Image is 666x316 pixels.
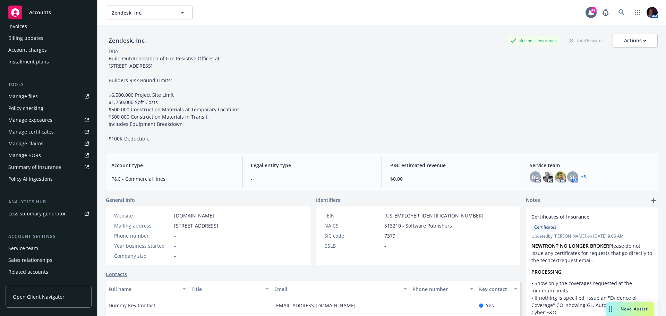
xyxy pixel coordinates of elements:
[106,281,189,297] button: Full name
[526,196,540,205] span: Notes
[316,196,340,204] span: Identifiers
[615,6,629,19] a: Search
[106,6,193,19] button: Zendesk, Inc.
[8,91,38,102] div: Manage files
[8,150,41,161] div: Manage BORs
[6,33,92,44] a: Billing updates
[476,281,520,297] button: Key contact
[8,103,43,114] div: Policy checking
[8,126,54,137] div: Manage certificates
[606,302,615,316] div: Drag to move
[112,9,172,16] span: Zendesk, Inc.
[109,285,178,293] div: Full name
[6,243,92,254] a: Service team
[251,162,373,169] span: Legal entity type
[534,224,556,230] span: Certificates
[6,81,92,88] div: Tools
[390,175,513,182] span: $0.00
[8,243,38,254] div: Service team
[8,278,43,289] div: Client features
[570,173,576,181] span: SC
[6,3,92,22] a: Accounts
[251,175,373,182] span: -
[647,7,658,18] img: photo
[174,252,176,259] span: -
[8,44,47,55] div: Account charges
[106,36,149,45] div: Zendesk, Inc.
[384,232,395,239] span: 7379
[324,232,382,239] div: SIC code
[191,285,261,293] div: Title
[621,306,648,312] span: Nova Assist
[390,162,513,169] span: P&C estimated revenue
[274,285,399,293] div: Email
[6,266,92,277] a: Related accounts
[106,271,127,278] a: Contacts
[531,242,609,249] strong: NEWFRONT NO LONGER BROKER
[6,278,92,289] a: Client features
[486,302,494,309] span: Yes
[29,10,51,15] span: Accounts
[6,233,92,240] div: Account settings
[8,266,48,277] div: Related accounts
[384,242,386,249] span: -
[566,36,607,45] div: Total Rewards
[189,281,272,297] button: Title
[191,302,193,309] span: -
[114,252,171,259] div: Company size
[6,162,92,173] a: Summary of insurance
[109,48,121,55] div: DBA: -
[6,103,92,114] a: Policy checking
[531,280,652,316] p: • Show only the coverages requested at the minimum limits • If nothing is specified, issue an "Ev...
[384,212,484,219] span: [US_EMPLOYER_IDENTIFICATION_NUMBER]
[555,171,566,182] img: photo
[531,268,562,275] strong: PROCESSING
[109,55,240,142] span: Build Out/Renovation of Fire Resistive Offices at [STREET_ADDRESS] Builders Risk Bound Limits: $6...
[590,7,597,13] div: 41
[272,281,410,297] button: Email
[324,242,382,249] div: CSLB
[114,212,171,219] div: Website
[6,150,92,161] a: Manage BORs
[507,36,560,45] div: Business Insurance
[8,33,43,44] div: Billing updates
[6,208,92,219] a: Loss summary generator
[479,285,510,293] div: Key contact
[111,162,234,169] span: Account type
[6,138,92,149] a: Manage claims
[8,162,61,173] div: Summary of insurance
[6,198,92,205] div: Analytics hub
[6,255,92,266] a: Sales relationships
[13,293,65,300] span: Open Client Navigator
[6,126,92,137] a: Manage certificates
[324,222,382,229] div: NAICS
[531,213,634,220] span: Certificates of Insurance
[631,6,644,19] a: Switch app
[8,208,66,219] div: Loss summary generator
[114,242,171,249] div: Year business started
[613,34,658,48] button: Actions
[114,222,171,229] div: Mailing address
[599,6,613,19] a: Report a Bug
[410,281,476,297] button: Phone number
[174,222,218,229] span: [STREET_ADDRESS]
[412,302,420,309] a: -
[6,114,92,126] a: Manage exposures
[324,212,382,219] div: FEIN
[111,175,234,182] span: P&C - Commercial lines
[8,21,27,32] div: Invoices
[6,56,92,67] a: Installment plans
[649,196,658,205] a: add
[531,233,652,239] span: Updated by [PERSON_NAME] on [DATE] 9:06 AM
[174,242,176,249] span: -
[542,171,553,182] img: photo
[6,91,92,102] a: Manage files
[384,222,452,229] span: 513210 - Software Publishers
[174,232,176,239] span: -
[6,21,92,32] a: Invoices
[624,34,646,47] div: Actions
[174,212,214,219] a: [DOMAIN_NAME]
[106,196,135,204] span: General info
[606,302,654,316] button: Nova Assist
